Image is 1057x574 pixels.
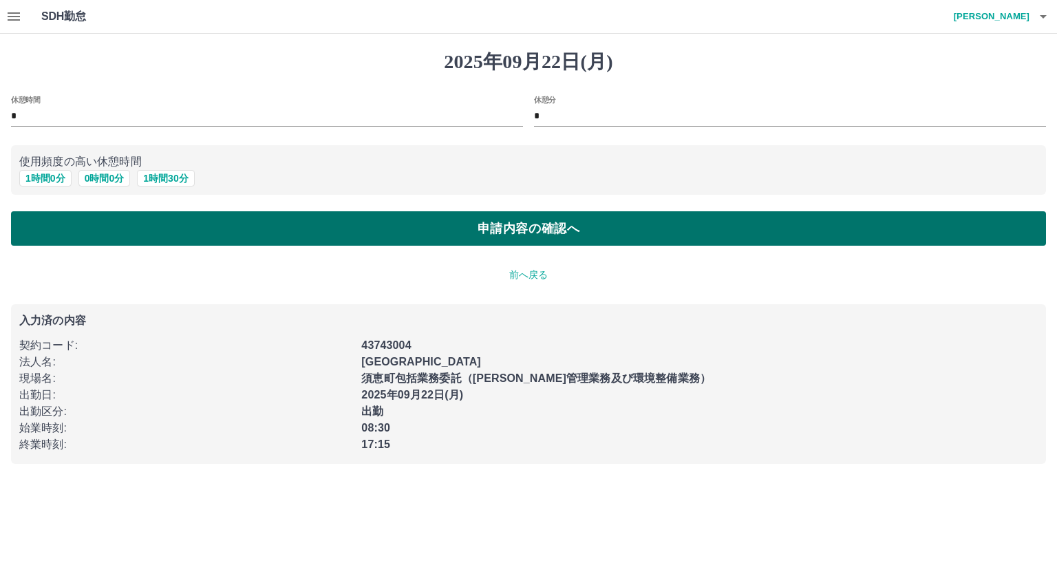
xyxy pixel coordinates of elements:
button: 0時間0分 [78,170,131,187]
b: 2025年09月22日(月) [361,389,463,401]
label: 休憩時間 [11,94,40,105]
button: 1時間30分 [137,170,194,187]
b: 08:30 [361,422,390,434]
label: 休憩分 [534,94,556,105]
p: 終業時刻 : [19,436,353,453]
b: 17:15 [361,438,390,450]
b: [GEOGRAPHIC_DATA] [361,356,481,368]
p: 契約コード : [19,337,353,354]
button: 1時間0分 [19,170,72,187]
p: 出勤日 : [19,387,353,403]
b: 須恵町包括業務委託（[PERSON_NAME]管理業務及び環境整備業務） [361,372,711,384]
p: 法人名 : [19,354,353,370]
p: 使用頻度の高い休憩時間 [19,153,1038,170]
p: 始業時刻 : [19,420,353,436]
h1: 2025年09月22日(月) [11,50,1046,74]
p: 前へ戻る [11,268,1046,282]
p: 現場名 : [19,370,353,387]
button: 申請内容の確認へ [11,211,1046,246]
p: 入力済の内容 [19,315,1038,326]
b: 43743004 [361,339,411,351]
b: 出勤 [361,405,383,417]
p: 出勤区分 : [19,403,353,420]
